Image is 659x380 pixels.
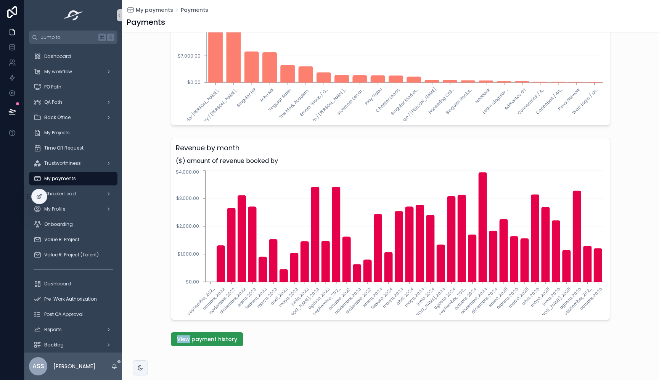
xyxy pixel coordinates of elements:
text: enero, 2023 [236,286,258,308]
text: mayo, 2023 [278,286,300,308]
span: Time Off Request [44,145,84,151]
div: chart [176,169,605,315]
text: octubre, 2022 [201,286,227,311]
a: Payments [181,6,208,14]
span: Back Office [44,114,71,121]
span: ASS [32,362,44,371]
text: noviembre, 2022 [207,286,237,316]
text: Travelry / [PERSON_NAME]... [194,87,239,132]
text: Cannabolt / Art... [535,87,564,116]
span: Trustworthiness [44,160,81,166]
text: febrero, 2024 [370,286,394,310]
span: Reports [44,327,62,333]
span: Value R. Project [44,237,79,243]
tspan: $7,000.00 [178,53,201,59]
tspan: $3,000.00 [176,195,199,201]
text: Schu MX [258,87,275,104]
span: My Profile [44,206,65,212]
a: PO Path [29,80,117,94]
a: My Profile [29,202,117,216]
text: mayo, 2024 [403,286,426,308]
tspan: $0.00 [187,79,201,85]
text: enero, 2024 [362,286,384,308]
text: junio, 2025 [540,286,561,307]
text: Watt Logic / Sh... [571,87,600,116]
a: Time Off Request [29,141,117,155]
text: mayo, 2025 [529,286,551,308]
span: Onboarding [44,221,73,227]
text: agosto, 2023 [307,286,331,311]
a: Trustworthiness [29,156,117,170]
a: My Projects [29,126,117,140]
h1: Payments [127,17,165,27]
text: noviembre, 2023 [333,286,363,316]
text: Emera Group / C... [298,87,329,118]
text: marzo, 2025 [507,286,530,309]
text: octubre, 2024 [453,286,478,311]
span: K [108,34,114,40]
a: Value R. Project (Talent) [29,248,117,262]
text: Singular HR [235,87,257,108]
span: QA Path [44,99,62,105]
text: Rima Network [556,87,582,112]
img: App logo [61,9,85,21]
text: agosto, 2024 [432,286,457,311]
tspan: $4,000.00 [176,169,199,175]
span: My Projects [44,130,70,136]
h3: Revenue by month [176,143,605,153]
a: Back Office [29,111,117,124]
a: My workflow [29,65,117,79]
text: marzo, 2023 [256,286,279,309]
text: febrero, 2023 [244,286,268,311]
text: Pioneering Coll... [427,87,455,115]
text: marzo, 2024 [381,286,405,309]
span: Backlog [44,342,64,348]
text: [PERSON_NAME], 2024 [408,286,447,324]
text: Invercorp Desar... [336,87,365,116]
text: abril, 2023 [269,286,289,306]
text: abril, 2025 [521,286,541,306]
text: junio, 2024 [415,286,436,307]
tspan: $1,000.00 [177,251,199,257]
span: ($) amount of revenue booked by [176,156,605,166]
text: Learn Singular ... [481,87,510,115]
span: Jump to... [41,34,95,40]
text: junio, 2023 [289,286,310,307]
a: My payments [127,6,173,14]
a: Backlog [29,338,117,352]
a: My payments [29,172,117,185]
span: Dashboard [44,281,71,287]
text: Singular [PERSON_NAME]... [177,87,221,130]
a: Post QA Approval [29,308,117,321]
text: septiembre, 202... [437,286,467,317]
text: Chapter Leads [375,87,402,114]
button: Jump to...K [29,31,117,44]
a: Chapter Lead [29,187,117,201]
text: septiembre, 202... [185,286,216,317]
span: My workflow [44,69,72,75]
text: octubre, 2025 [579,286,604,311]
a: Onboarding [29,217,117,231]
text: octubre, 2023 [327,286,352,311]
text: The Mark Academ... [278,87,311,120]
span: Dashboard [44,53,71,60]
tspan: $0.00 [186,279,199,285]
text: Forge / [PERSON_NAME] [397,87,437,127]
a: Dashboard [29,277,117,291]
text: Connectrics / A... [516,87,546,116]
span: My payments [136,6,173,14]
text: Neobank [474,87,492,105]
a: Reports [29,323,117,337]
text: septiembre, 202... [311,286,342,317]
a: Value R. Project [29,233,117,246]
text: Play Gabu [364,87,384,106]
a: Dashboard [29,50,117,63]
text: enero, 2025 [487,286,509,308]
span: Value R. Project (Talent) [44,252,99,258]
tspan: $2,000.00 [176,223,199,229]
text: agosto, 2025 [558,286,582,311]
span: Post QA Approval [44,311,84,317]
span: PO Path [44,84,61,90]
span: My payments [44,176,76,182]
